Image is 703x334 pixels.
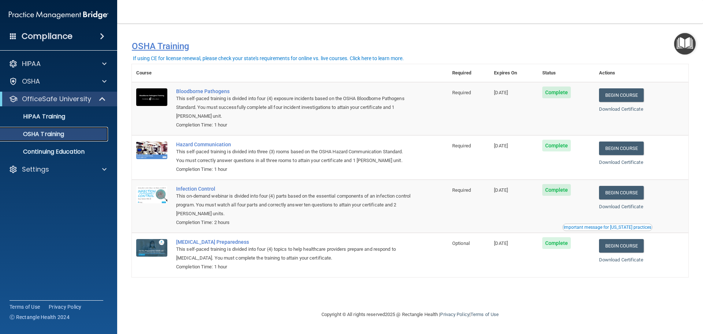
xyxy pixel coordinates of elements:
[22,31,72,41] h4: Compliance
[599,239,644,253] a: Begin Course
[9,77,107,86] a: OSHA
[176,165,411,174] div: Completion Time: 1 hour
[440,312,469,317] a: Privacy Policy
[542,184,571,196] span: Complete
[470,312,499,317] a: Terms of Use
[22,95,91,103] p: OfficeSafe University
[5,148,105,155] p: Continuing Education
[494,241,508,246] span: [DATE]
[563,225,651,230] div: Important message for [US_STATE] practices
[9,95,106,103] a: OfficeSafe University
[10,303,40,311] a: Terms of Use
[22,59,41,68] p: HIPAA
[5,131,64,138] p: OSHA Training
[494,187,508,193] span: [DATE]
[9,8,108,22] img: PMB logo
[490,64,538,82] th: Expires On
[10,313,70,321] span: Ⓒ Rectangle Health 2024
[494,143,508,148] span: [DATE]
[542,237,571,249] span: Complete
[9,165,107,174] a: Settings
[5,113,65,120] p: HIPAA Training
[176,186,411,192] a: Infection Control
[22,165,49,174] p: Settings
[542,140,571,151] span: Complete
[595,64,688,82] th: Actions
[448,64,490,82] th: Required
[132,55,405,62] button: If using CE for license renewal, please check your state's requirements for online vs. live cours...
[9,59,107,68] a: HIPAA
[452,90,471,95] span: Required
[452,241,470,246] span: Optional
[599,159,643,165] a: Download Certificate
[576,282,694,311] iframe: Drift Widget Chat Controller
[176,142,411,147] a: Hazard Communication
[176,263,411,271] div: Completion Time: 1 hour
[132,64,172,82] th: Course
[176,121,411,129] div: Completion Time: 1 hour
[538,64,595,82] th: Status
[176,245,411,263] div: This self-paced training is divided into four (4) topics to help healthcare providers prepare and...
[452,143,471,148] span: Required
[599,142,644,155] a: Begin Course
[176,147,411,165] div: This self-paced training is divided into three (3) rooms based on the OSHA Hazard Communication S...
[176,239,411,245] a: [MEDICAL_DATA] Preparedness
[599,257,643,263] a: Download Certificate
[276,303,544,326] div: Copyright © All rights reserved 2025 @ Rectangle Health | |
[599,106,643,112] a: Download Certificate
[599,204,643,209] a: Download Certificate
[599,88,644,102] a: Begin Course
[132,41,688,51] h4: OSHA Training
[599,186,644,199] a: Begin Course
[452,187,471,193] span: Required
[22,77,40,86] p: OSHA
[176,94,411,121] div: This self-paced training is divided into four (4) exposure incidents based on the OSHA Bloodborne...
[133,56,404,61] div: If using CE for license renewal, please check your state's requirements for online vs. live cours...
[176,192,411,218] div: This on-demand webinar is divided into four (4) parts based on the essential components of an inf...
[674,33,696,55] button: Open Resource Center
[176,88,411,94] a: Bloodborne Pathogens
[562,224,652,231] button: Read this if you are a dental practitioner in the state of CA
[542,87,571,98] span: Complete
[494,90,508,95] span: [DATE]
[49,303,82,311] a: Privacy Policy
[176,218,411,227] div: Completion Time: 2 hours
